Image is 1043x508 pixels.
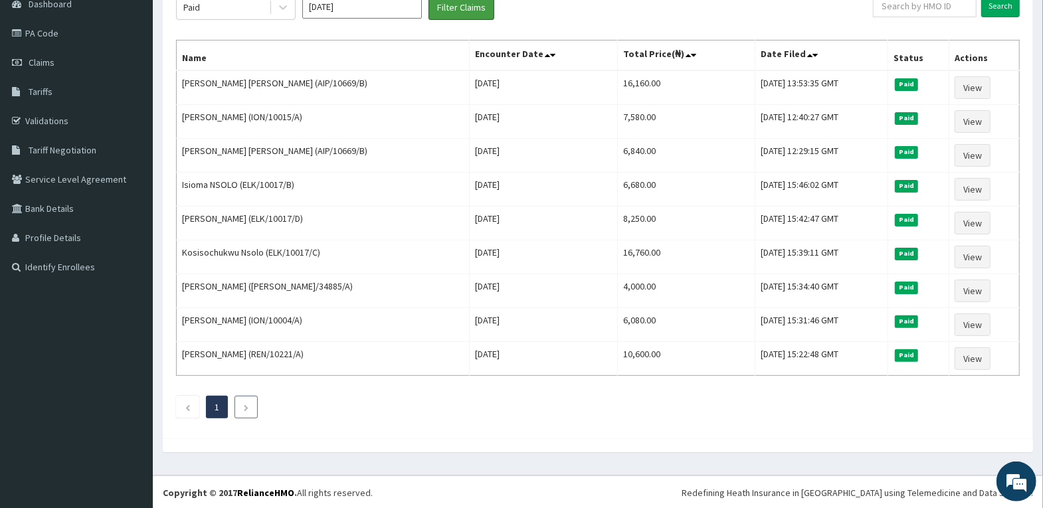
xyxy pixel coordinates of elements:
td: [PERSON_NAME] ([PERSON_NAME]/34885/A) [177,274,470,308]
td: [DATE] 15:22:48 GMT [755,342,888,376]
div: Redefining Heath Insurance in [GEOGRAPHIC_DATA] using Telemedicine and Data Science! [682,486,1033,499]
td: 16,160.00 [618,70,755,105]
a: View [955,212,991,234]
span: Tariffs [29,86,52,98]
a: RelianceHMO [237,487,294,499]
td: Isioma NSOLO (ELK/10017/B) [177,173,470,207]
th: Status [888,41,949,71]
th: Total Price(₦) [618,41,755,71]
span: Paid [895,146,919,158]
span: Paid [895,349,919,361]
td: 10,600.00 [618,342,755,376]
th: Name [177,41,470,71]
td: [DATE] 12:40:27 GMT [755,105,888,139]
th: Actions [949,41,1020,71]
td: 4,000.00 [618,274,755,308]
td: [DATE] [469,342,617,376]
a: View [955,76,991,99]
td: [DATE] 15:39:11 GMT [755,240,888,274]
span: Tariff Negotiation [29,144,96,156]
td: [PERSON_NAME] [PERSON_NAME] (AIP/10669/B) [177,70,470,105]
td: 7,580.00 [618,105,755,139]
td: 16,760.00 [618,240,755,274]
a: Previous page [185,401,191,413]
a: View [955,347,991,370]
td: [DATE] 13:53:35 GMT [755,70,888,105]
div: Minimize live chat window [218,7,250,39]
span: Paid [895,112,919,124]
td: [DATE] [469,173,617,207]
img: d_794563401_company_1708531726252_794563401 [25,66,54,100]
td: [DATE] 15:31:46 GMT [755,308,888,342]
td: Kosisochukwu Nsolo (ELK/10017/C) [177,240,470,274]
td: [DATE] 15:46:02 GMT [755,173,888,207]
td: [DATE] [469,139,617,173]
span: Claims [29,56,54,68]
a: View [955,110,991,133]
td: [DATE] [469,207,617,240]
span: Paid [895,315,919,327]
td: [PERSON_NAME] (ION/10015/A) [177,105,470,139]
textarea: Type your message and hit 'Enter' [7,363,253,409]
a: Next page [243,401,249,413]
a: View [955,313,991,336]
span: Paid [895,78,919,90]
a: View [955,178,991,201]
span: Paid [895,282,919,294]
div: Chat with us now [69,74,223,92]
td: [PERSON_NAME] (ELK/10017/D) [177,207,470,240]
td: [PERSON_NAME] (REN/10221/A) [177,342,470,376]
td: [DATE] [469,105,617,139]
td: [DATE] [469,70,617,105]
a: View [955,280,991,302]
td: [DATE] [469,240,617,274]
td: [DATE] [469,308,617,342]
a: Page 1 is your current page [215,401,219,413]
th: Date Filed [755,41,888,71]
th: Encounter Date [469,41,617,71]
td: 6,840.00 [618,139,755,173]
td: [PERSON_NAME] [PERSON_NAME] (AIP/10669/B) [177,139,470,173]
strong: Copyright © 2017 . [163,487,297,499]
td: 6,080.00 [618,308,755,342]
span: Paid [895,248,919,260]
a: View [955,246,991,268]
td: 6,680.00 [618,173,755,207]
div: Paid [183,1,200,14]
span: Paid [895,214,919,226]
td: [DATE] 12:29:15 GMT [755,139,888,173]
td: 8,250.00 [618,207,755,240]
td: [DATE] 15:34:40 GMT [755,274,888,308]
td: [DATE] 15:42:47 GMT [755,207,888,240]
span: Paid [895,180,919,192]
span: We're online! [77,167,183,301]
a: View [955,144,991,167]
td: [PERSON_NAME] (ION/10004/A) [177,308,470,342]
td: [DATE] [469,274,617,308]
